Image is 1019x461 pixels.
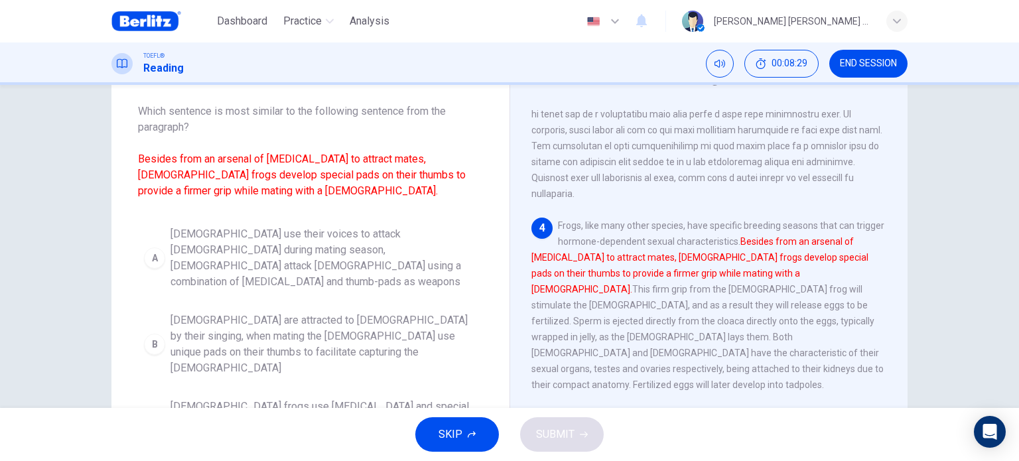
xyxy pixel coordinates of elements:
[138,153,466,197] font: Besides from an arsenal of [MEDICAL_DATA] to attract mates, [DEMOGRAPHIC_DATA] frogs develop spec...
[143,60,184,76] h1: Reading
[170,226,477,290] span: [DEMOGRAPHIC_DATA] use their voices to attack [DEMOGRAPHIC_DATA] during mating season, [DEMOGRAPH...
[143,51,165,60] span: TOEFL®
[111,8,181,34] img: Berlitz Brasil logo
[144,247,165,269] div: A
[138,103,483,199] span: Which sentence is most similar to the following sentence from the paragraph?
[217,13,267,29] span: Dashboard
[706,50,734,78] div: Mute
[531,220,884,390] span: Frogs, like many other species, have specific breeding seasons that can trigger hormone-dependent...
[283,13,322,29] span: Practice
[682,11,703,32] img: Profile picture
[415,417,499,452] button: SKIP
[744,50,819,78] button: 00:08:29
[138,220,483,296] button: A[DEMOGRAPHIC_DATA] use their voices to attack [DEMOGRAPHIC_DATA] during mating season, [DEMOGRAP...
[212,9,273,33] button: Dashboard
[714,13,870,29] div: [PERSON_NAME] [PERSON_NAME] [PERSON_NAME]
[170,312,477,376] span: [DEMOGRAPHIC_DATA] are attracted to [DEMOGRAPHIC_DATA] by their singing, when mating the [DEMOGRA...
[138,393,483,452] button: C[DEMOGRAPHIC_DATA] frogs use [MEDICAL_DATA] and special thumb-pads to attract and then maintain ...
[531,218,553,239] div: 4
[144,334,165,355] div: B
[585,17,602,27] img: en
[350,13,389,29] span: Analysis
[744,50,819,78] div: Hide
[111,8,212,34] a: Berlitz Brasil logo
[138,306,483,382] button: B[DEMOGRAPHIC_DATA] are attracted to [DEMOGRAPHIC_DATA] by their singing, when mating the [DEMOGR...
[829,50,908,78] button: END SESSION
[278,9,339,33] button: Practice
[772,58,807,69] span: 00:08:29
[170,399,477,446] span: [DEMOGRAPHIC_DATA] frogs use [MEDICAL_DATA] and special thumb-pads to attract and then maintain a...
[344,9,395,33] button: Analysis
[439,425,462,444] span: SKIP
[840,58,897,69] span: END SESSION
[974,416,1006,448] div: Open Intercom Messenger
